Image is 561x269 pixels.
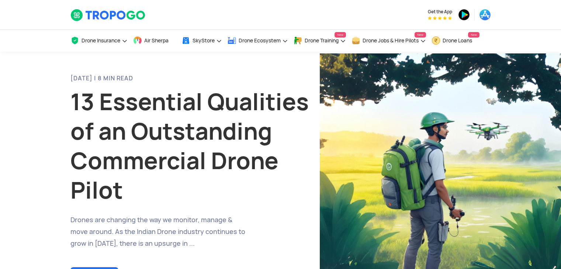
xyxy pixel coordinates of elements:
[133,30,176,52] a: Air Sherpa
[82,38,120,43] span: Drone Insurance
[70,214,251,249] p: Drones are changing the way we monitor, manage & move around. As the Indian Drone industry contin...
[352,30,426,52] a: Drone Jobs & Hire PilotsNew
[70,76,311,81] span: [DATE] | 8 min read
[70,30,128,52] a: Drone Insurance
[363,38,419,43] span: Drone Jobs & Hire Pilots
[428,9,452,15] span: Get the App
[432,30,479,52] a: Drone LoansNew
[181,30,222,52] a: SkyStore
[443,38,472,43] span: Drone Loans
[415,32,426,38] span: New
[428,16,452,20] img: App Raking
[479,9,491,21] img: ic_appstore.png
[70,87,311,205] h1: 13 Essential Qualities of an Outstanding Commercial Drone Pilot
[305,38,339,43] span: Drone Training
[228,30,288,52] a: Drone Ecosystem
[294,30,346,52] a: Drone TrainingNew
[70,9,146,21] img: TropoGo Logo
[458,9,470,21] img: ic_playstore.png
[193,38,215,43] span: SkyStore
[144,38,169,43] span: Air Sherpa
[239,38,281,43] span: Drone Ecosystem
[468,32,479,38] span: New
[335,32,346,38] span: New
